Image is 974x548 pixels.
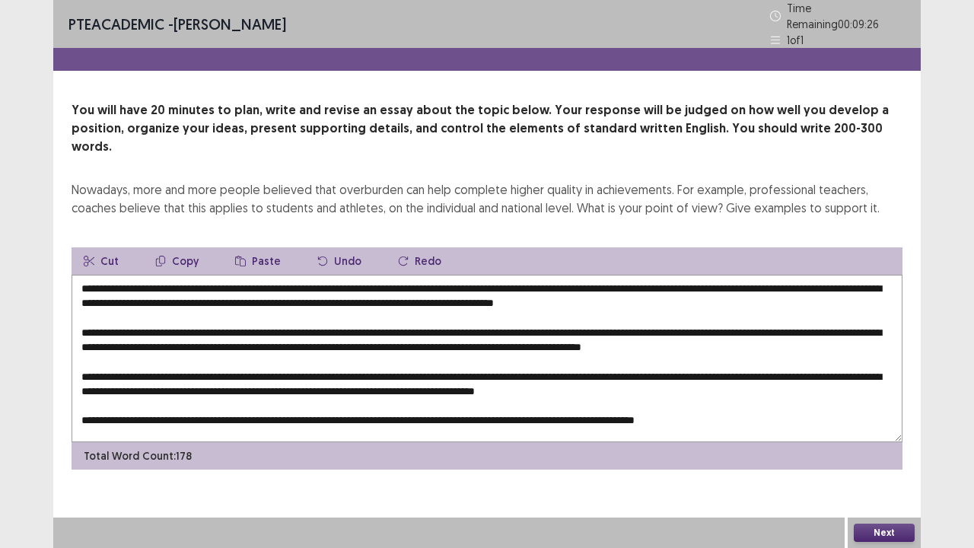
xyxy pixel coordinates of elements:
p: 1 of 1 [787,32,804,48]
button: Redo [386,247,454,275]
button: Undo [305,247,374,275]
p: You will have 20 minutes to plan, write and revise an essay about the topic below. Your response ... [72,101,902,156]
span: PTE academic [68,14,164,33]
button: Copy [143,247,211,275]
p: Total Word Count: 178 [84,448,192,464]
button: Paste [223,247,293,275]
button: Cut [72,247,131,275]
button: Next [854,524,915,542]
div: Nowadays, more and more people believed that overburden can help complete higher quality in achie... [72,180,902,217]
p: - [PERSON_NAME] [68,13,286,36]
